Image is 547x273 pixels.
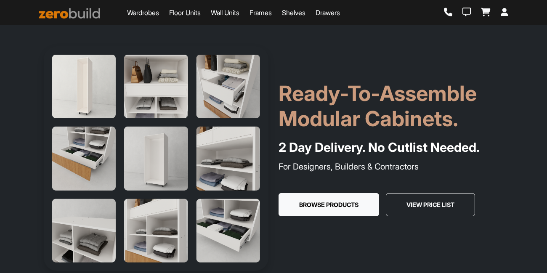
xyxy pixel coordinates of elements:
a: Wardrobes [127,8,159,18]
img: ZeroBuild logo [39,8,100,19]
a: Floor Units [169,8,201,18]
a: Login [501,8,508,17]
h4: 2 Day Delivery. No Cutlist Needed. [279,138,503,157]
a: Shelves [282,8,305,18]
img: Hero [44,46,268,271]
h1: Ready-To-Assemble Modular Cabinets. [279,81,503,131]
a: Wall Units [211,8,239,18]
button: Browse Products [279,193,379,217]
p: For Designers, Builders & Contractors [279,160,503,173]
a: Drawers [316,8,340,18]
button: View Price List [386,193,475,217]
a: Frames [250,8,272,18]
